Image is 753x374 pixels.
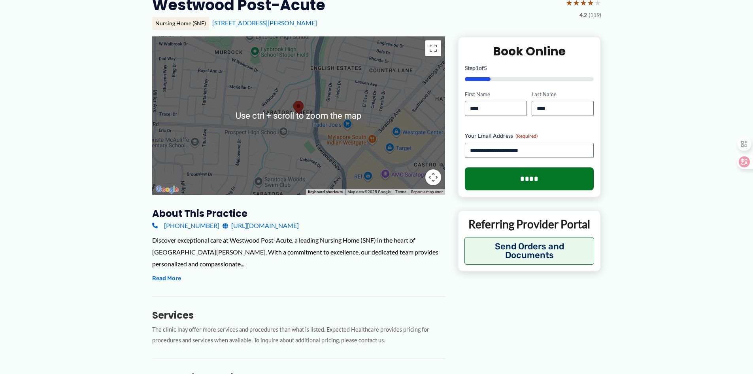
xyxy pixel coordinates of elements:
span: 5 [484,65,487,71]
span: 4.2 [579,10,587,20]
p: The clinic may offer more services and procedures than what is listed. Expected Healthcare provid... [152,325,445,346]
h3: About this practice [152,207,445,220]
button: Send Orders and Documents [464,237,594,265]
img: Google [154,184,180,195]
button: Keyboard shortcuts [308,189,343,195]
a: Terms (opens in new tab) [395,190,406,194]
button: Map camera controls [425,169,441,185]
span: (Required) [515,133,538,139]
div: Nursing Home (SNF) [152,17,209,30]
label: First Name [465,91,527,98]
label: Your Email Address [465,132,594,140]
a: Report a map error [411,190,443,194]
span: (119) [589,10,601,20]
p: Step of [465,65,594,71]
span: Map data ©2025 Google [347,190,391,194]
a: [PHONE_NUMBER] [152,220,219,232]
a: Open this area in Google Maps (opens a new window) [154,184,180,195]
label: Last Name [532,91,594,98]
a: [URL][DOMAIN_NAME] [223,220,299,232]
p: Referring Provider Portal [464,217,594,231]
div: Discover exceptional care at Westwood Post-Acute, a leading Nursing Home (SNF) in the heart of [G... [152,234,445,270]
h2: Book Online [465,44,594,59]
button: Toggle fullscreen view [425,40,441,56]
span: 1 [476,65,479,71]
a: [STREET_ADDRESS][PERSON_NAME] [212,19,317,27]
h3: Services [152,309,445,321]
button: Read More [152,274,181,283]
